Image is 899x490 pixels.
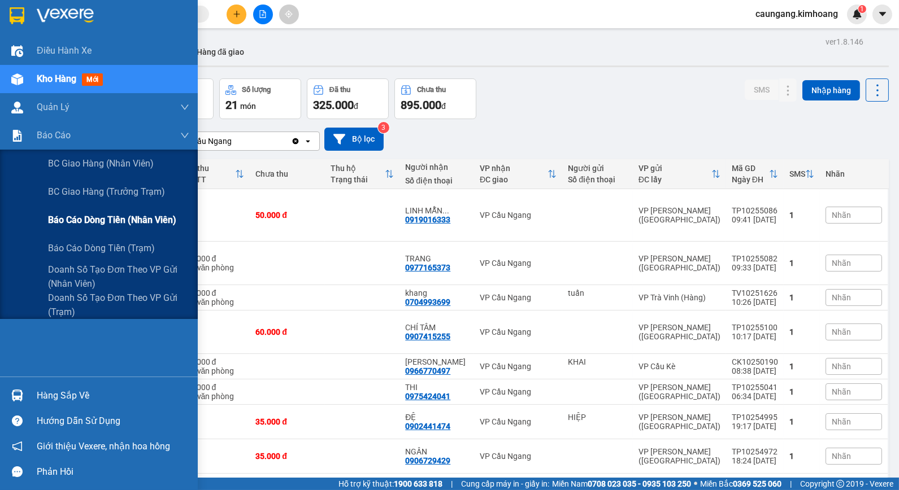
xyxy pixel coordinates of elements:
[832,211,851,220] span: Nhãn
[279,5,299,24] button: aim
[732,323,778,332] div: TP10255100
[37,413,189,430] div: Hướng dẫn sử dụng
[227,5,246,24] button: plus
[789,387,814,396] div: 1
[568,164,627,173] div: Người gửi
[568,413,627,422] div: HIỆP
[789,293,814,302] div: 1
[789,452,814,461] div: 1
[480,293,557,302] div: VP Cầu Ngang
[784,159,820,189] th: Toggle SortBy
[832,293,851,302] span: Nhãn
[568,357,627,366] div: KHAI
[405,288,468,297] div: khang
[639,447,720,465] div: VP [PERSON_NAME] ([GEOGRAPHIC_DATA])
[37,387,189,404] div: Hàng sắp về
[331,175,385,184] div: Trạng thái
[12,466,23,477] span: message
[417,86,446,94] div: Chưa thu
[325,159,400,189] th: Toggle SortBy
[255,211,319,220] div: 50.000 đ
[789,417,814,426] div: 1
[480,387,557,396] div: VP Cầu Ngang
[405,254,468,263] div: TRANG
[185,175,236,184] div: HTTT
[858,5,866,13] sup: 1
[48,262,189,291] span: Doanh số tạo đơn theo VP gửi (nhân viên)
[552,478,691,490] span: Miền Nam
[180,159,250,189] th: Toggle SortBy
[832,417,851,426] span: Nhãn
[11,130,23,142] img: solution-icon
[405,392,450,401] div: 0975424041
[378,122,389,133] sup: 3
[37,463,189,480] div: Phản hồi
[240,102,256,111] span: món
[726,159,784,189] th: Toggle SortBy
[10,7,24,24] img: logo-vxr
[639,206,720,224] div: VP [PERSON_NAME] ([GEOGRAPHIC_DATA])
[639,293,720,302] div: VP Trà Vinh (Hàng)
[242,86,271,94] div: Số lượng
[313,98,354,112] span: 325.000
[303,137,312,146] svg: open
[185,383,245,392] div: 40.000 đ
[639,383,720,401] div: VP [PERSON_NAME] ([GEOGRAPHIC_DATA])
[307,78,389,119] button: Đã thu325.000đ
[185,357,245,366] div: 35.000 đ
[732,164,769,173] div: Mã GD
[733,479,781,488] strong: 0369 525 060
[405,263,450,272] div: 0977165373
[451,478,453,490] span: |
[568,175,627,184] div: Số điện thoại
[480,164,548,173] div: VP nhận
[405,357,468,366] div: MINH TRUNG
[878,9,888,19] span: caret-down
[259,10,267,18] span: file-add
[82,73,103,86] span: mới
[568,288,627,297] div: tuấn
[732,392,778,401] div: 06:34 [DATE]
[405,366,450,375] div: 0966770497
[255,417,319,426] div: 35.000 đ
[185,164,236,173] div: Đã thu
[324,128,384,151] button: Bộ lọc
[732,297,778,307] div: 10:26 [DATE]
[185,392,245,401] div: Tại văn phòng
[394,479,442,488] strong: 1900 633 818
[405,163,468,172] div: Người nhận
[745,80,779,100] button: SMS
[185,263,245,272] div: Tại văn phòng
[789,259,814,268] div: 1
[732,413,778,422] div: TP10254995
[255,452,319,461] div: 35.000 đ
[185,366,245,375] div: Tại văn phòng
[185,288,245,297] div: 60.000 đ
[180,131,189,140] span: down
[253,5,273,24] button: file-add
[860,5,864,13] span: 1
[255,169,319,178] div: Chưa thu
[732,456,778,465] div: 18:24 [DATE]
[219,78,301,119] button: Số lượng21món
[48,291,189,319] span: Doanh số tạo đơn theo VP gửi (trạm)
[480,362,557,371] div: VP Cầu Ngang
[405,323,468,332] div: CHÍ TÂM
[225,98,238,112] span: 21
[401,98,441,112] span: 895.000
[255,327,319,336] div: 60.000 đ
[832,327,851,336] span: Nhãn
[405,297,450,307] div: 0704993699
[633,159,726,189] th: Toggle SortBy
[732,357,778,366] div: CK10250190
[11,45,23,57] img: warehouse-icon
[802,80,860,100] button: Nhập hàng
[732,422,778,431] div: 19:17 [DATE]
[11,390,23,401] img: warehouse-icon
[37,128,71,142] span: Báo cáo
[732,383,778,392] div: TP10255041
[48,213,176,227] span: Báo cáo dòng tiền (nhân viên)
[732,175,769,184] div: Ngày ĐH
[48,156,154,170] span: BC giao hàng (nhân viên)
[732,366,778,375] div: 08:38 [DATE]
